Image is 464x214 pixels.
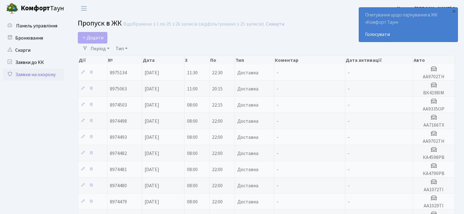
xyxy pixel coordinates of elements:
[82,34,103,41] span: Додати
[212,86,223,92] span: 20:15
[277,166,279,173] span: -
[107,56,142,65] th: №
[145,198,159,205] span: [DATE]
[110,102,127,108] span: 8974503
[113,44,130,54] a: Тип
[237,183,258,188] span: Доставка
[415,171,452,177] h5: КА4790РВ
[145,166,159,173] span: [DATE]
[365,31,451,38] a: Голосувати
[345,56,413,65] th: Дата активації
[348,102,350,108] span: -
[78,32,107,44] a: Додати
[237,151,258,156] span: Доставка
[348,150,350,157] span: -
[415,203,452,209] h5: АА1029ТІ
[274,56,345,65] th: Коментар
[348,86,350,92] span: -
[237,199,258,204] span: Доставка
[21,3,64,14] span: Таун
[212,118,223,125] span: 22:00
[415,122,452,128] h5: АА7166ТХ
[145,69,159,76] span: [DATE]
[110,118,127,125] span: 8974498
[187,102,198,108] span: 08:00
[348,182,350,189] span: -
[212,69,223,76] span: 22:30
[237,103,258,107] span: Доставка
[359,8,458,42] div: Опитування щодо паркування в ЖК «Комфорт Таун»
[212,150,223,157] span: 22:00
[237,135,258,140] span: Доставка
[110,198,127,205] span: 8974479
[277,86,279,92] span: -
[348,118,350,125] span: -
[88,44,112,54] a: Період
[277,118,279,125] span: -
[145,182,159,189] span: [DATE]
[413,56,455,65] th: Авто
[21,3,50,13] b: Комфорт
[187,86,198,92] span: 11:00
[277,69,279,76] span: -
[142,56,185,65] th: Дата
[397,5,457,12] a: Цитрус [PERSON_NAME] А.
[415,187,452,193] h5: АА1072ТІ
[110,150,127,157] span: 8974482
[145,86,159,92] span: [DATE]
[3,20,64,32] a: Панель управління
[235,56,274,65] th: Тип
[415,155,452,160] h5: КА4598РВ
[348,198,350,205] span: -
[277,198,279,205] span: -
[187,150,198,157] span: 08:00
[237,119,258,124] span: Доставка
[110,86,127,92] span: 8975063
[212,198,223,205] span: 22:00
[6,2,18,15] img: logo.png
[123,21,265,27] div: Відображено з 1 по 25 з 26 записів (відфільтровано з 25 записів).
[348,134,350,141] span: -
[277,102,279,108] span: -
[78,18,122,29] span: Пропуск в ЖК
[415,90,452,96] h5: ВК4198ІМ
[451,8,457,14] div: ×
[237,86,258,91] span: Доставка
[3,68,64,81] a: Заявки на охорону
[277,150,279,157] span: -
[237,167,258,172] span: Доставка
[3,44,64,56] a: Скарги
[210,56,235,65] th: По
[110,134,127,141] span: 8974493
[3,56,64,68] a: Заявки до КК
[277,182,279,189] span: -
[415,139,452,144] h5: АА9702ТН
[348,166,350,173] span: -
[3,32,64,44] a: Бронювання
[212,166,223,173] span: 22:00
[110,182,127,189] span: 8974480
[184,56,210,65] th: З
[187,182,198,189] span: 08:00
[348,69,350,76] span: -
[187,69,198,76] span: 11:30
[415,106,452,112] h5: АА9335ОР
[187,166,198,173] span: 08:00
[212,182,223,189] span: 22:00
[415,74,452,80] h5: АА9702ТН
[145,118,159,125] span: [DATE]
[145,102,159,108] span: [DATE]
[187,134,198,141] span: 08:00
[277,134,279,141] span: -
[145,150,159,157] span: [DATE]
[78,56,107,65] th: Дії
[212,134,223,141] span: 22:00
[212,102,223,108] span: 22:15
[187,198,198,205] span: 08:00
[266,21,284,27] a: Скинути
[145,134,159,141] span: [DATE]
[237,70,258,75] span: Доставка
[187,118,198,125] span: 08:00
[76,3,92,13] button: Переключити навігацію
